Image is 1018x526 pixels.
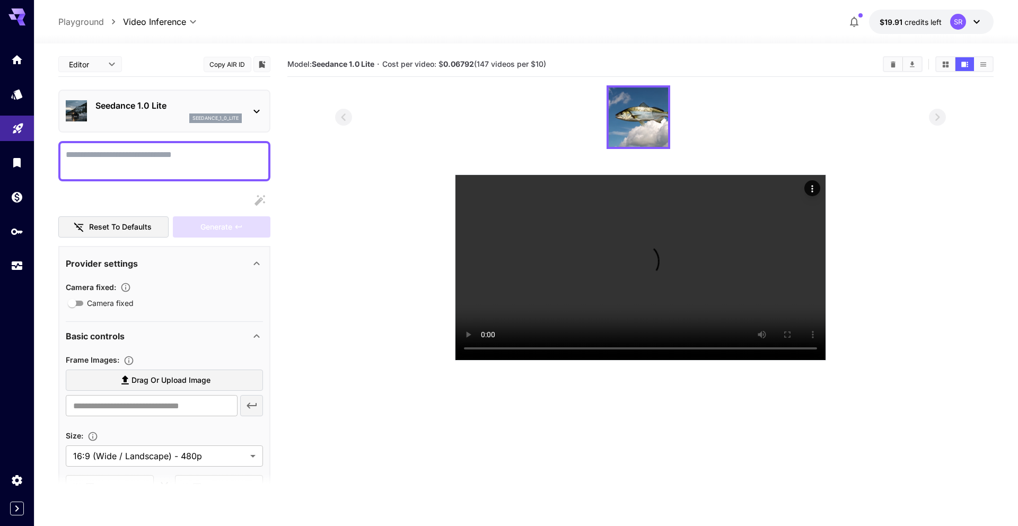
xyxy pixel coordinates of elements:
[869,10,994,34] button: $19.91388SR
[58,216,169,238] button: Reset to defaults
[204,57,251,72] button: Copy AIR ID
[950,14,966,30] div: SR
[58,15,104,28] a: Playground
[903,57,922,71] button: Download All
[974,57,993,71] button: Show videos in list view
[443,59,474,68] b: 0.06792
[11,259,23,273] div: Usage
[936,57,955,71] button: Show videos in grid view
[10,502,24,515] button: Expand sidebar
[11,474,23,487] div: Settings
[66,251,263,276] div: Provider settings
[58,15,123,28] nav: breadcrumb
[119,355,138,366] button: Upload frame images.
[804,180,820,196] div: Actions
[377,58,380,71] p: ·
[73,450,246,462] span: 16:9 (Wide / Landscape) - 480p
[66,257,138,270] p: Provider settings
[131,374,210,387] span: Drag or upload image
[955,57,974,71] button: Show videos in video view
[880,16,942,28] div: $19.91388
[83,431,102,442] button: Adjust the dimensions of the generated image by specifying its width and height in pixels, or sel...
[884,57,902,71] button: Clear videos
[609,87,668,147] img: uprnPAAAAAElFTkSuQmCC
[66,431,83,440] span: Size :
[192,115,239,122] p: seedance_1_0_lite
[905,17,942,27] span: credits left
[257,58,267,71] button: Add to library
[11,87,23,101] div: Models
[11,190,23,204] div: Wallet
[382,59,546,68] span: Cost per video: $ (147 videos per $10)
[66,355,119,364] span: Frame Images :
[66,95,263,127] div: Seedance 1.0 Liteseedance_1_0_lite
[312,59,374,68] b: Seedance 1.0 Lite
[11,225,23,238] div: API Keys
[95,99,242,112] p: Seedance 1.0 Lite
[11,53,23,66] div: Home
[12,118,24,131] div: Playground
[66,330,125,343] p: Basic controls
[87,297,134,309] span: Camera fixed
[883,56,923,72] div: Clear videosDownload All
[880,17,905,27] span: $19.91
[11,156,23,169] div: Library
[66,283,116,292] span: Camera fixed :
[287,59,374,68] span: Model:
[123,15,186,28] span: Video Inference
[66,370,263,391] label: Drag or upload image
[66,323,263,349] div: Basic controls
[935,56,994,72] div: Show videos in grid viewShow videos in video viewShow videos in list view
[69,59,102,70] span: Editor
